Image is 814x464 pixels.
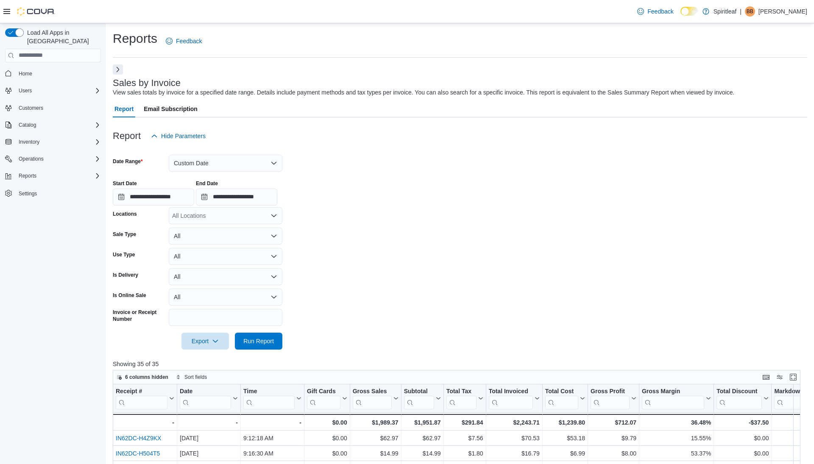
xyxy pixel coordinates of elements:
[761,372,771,382] button: Keyboard shortcuts
[758,6,807,17] p: [PERSON_NAME]
[2,187,104,199] button: Settings
[353,417,399,428] div: $1,989.37
[404,448,441,458] div: $14.99
[545,387,578,395] div: Total Cost
[642,448,711,458] div: 53.37%
[591,448,636,458] div: $8.00
[489,387,540,409] button: Total Invoiced
[113,309,165,322] label: Invoice or Receipt Number
[2,102,104,114] button: Customers
[716,387,769,409] button: Total Discount
[243,387,301,409] button: Time
[180,387,231,395] div: Date
[19,70,32,77] span: Home
[2,153,104,165] button: Operations
[113,251,135,258] label: Use Type
[747,6,753,17] span: BB
[634,3,677,20] a: Feedback
[113,292,146,299] label: Is Online Sale
[788,372,798,382] button: Enter fullscreen
[591,387,630,395] div: Gross Profit
[19,105,43,111] span: Customers
[15,154,101,164] span: Operations
[113,211,137,217] label: Locations
[716,433,769,443] div: $0.00
[113,189,194,206] input: Press the down key to open a popover containing a calendar.
[116,450,160,457] a: IN62DC-H504T5
[545,448,585,458] div: $6.99
[19,172,36,179] span: Reports
[15,171,40,181] button: Reports
[716,448,769,458] div: $0.00
[307,448,347,458] div: $0.00
[113,78,181,88] h3: Sales by Invoice
[15,188,101,198] span: Settings
[180,387,231,409] div: Date
[19,156,44,162] span: Operations
[2,136,104,148] button: Inventory
[714,6,736,17] p: Spiritleaf
[716,387,762,395] div: Total Discount
[15,68,101,79] span: Home
[446,448,483,458] div: $1.80
[113,88,734,97] div: View sales totals by invoice for a specified date range. Details include payment methods and tax ...
[15,103,47,113] a: Customers
[17,7,55,16] img: Cova
[180,433,238,443] div: [DATE]
[591,387,636,409] button: Gross Profit
[115,417,174,428] div: -
[745,6,755,17] div: Bobby B
[243,448,301,458] div: 9:16:30 AM
[169,155,282,172] button: Custom Date
[716,417,769,428] div: -$37.50
[116,387,167,395] div: Receipt #
[647,7,673,16] span: Feedback
[15,171,101,181] span: Reports
[180,417,238,428] div: -
[446,417,483,428] div: $291.84
[446,387,477,395] div: Total Tax
[642,433,711,443] div: 15.55%
[176,37,202,45] span: Feedback
[2,170,104,182] button: Reports
[591,433,636,443] div: $9.79
[114,100,134,117] span: Report
[15,103,101,113] span: Customers
[15,154,47,164] button: Operations
[642,387,704,395] div: Gross Margin
[180,448,238,458] div: [DATE]
[680,7,698,16] input: Dark Mode
[307,387,340,409] div: Gift Card Sales
[446,433,483,443] div: $7.56
[307,387,340,395] div: Gift Cards
[113,131,141,141] h3: Report
[235,333,282,350] button: Run Report
[2,85,104,97] button: Users
[15,86,101,96] span: Users
[243,417,301,428] div: -
[181,333,229,350] button: Export
[740,6,742,17] p: |
[489,387,533,409] div: Total Invoiced
[353,387,392,395] div: Gross Sales
[169,228,282,245] button: All
[591,387,630,409] div: Gross Profit
[113,30,157,47] h1: Reports
[173,372,210,382] button: Sort fields
[15,120,39,130] button: Catalog
[404,387,441,409] button: Subtotal
[113,180,137,187] label: Start Date
[15,137,43,147] button: Inventory
[642,417,711,428] div: 36.48%
[144,100,198,117] span: Email Subscription
[196,189,277,206] input: Press the down key to open a popover containing a calendar.
[775,372,785,382] button: Display options
[489,387,533,395] div: Total Invoiced
[642,387,704,409] div: Gross Margin
[169,289,282,306] button: All
[19,139,39,145] span: Inventory
[113,360,807,368] p: Showing 35 of 35
[15,120,101,130] span: Catalog
[353,387,399,409] button: Gross Sales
